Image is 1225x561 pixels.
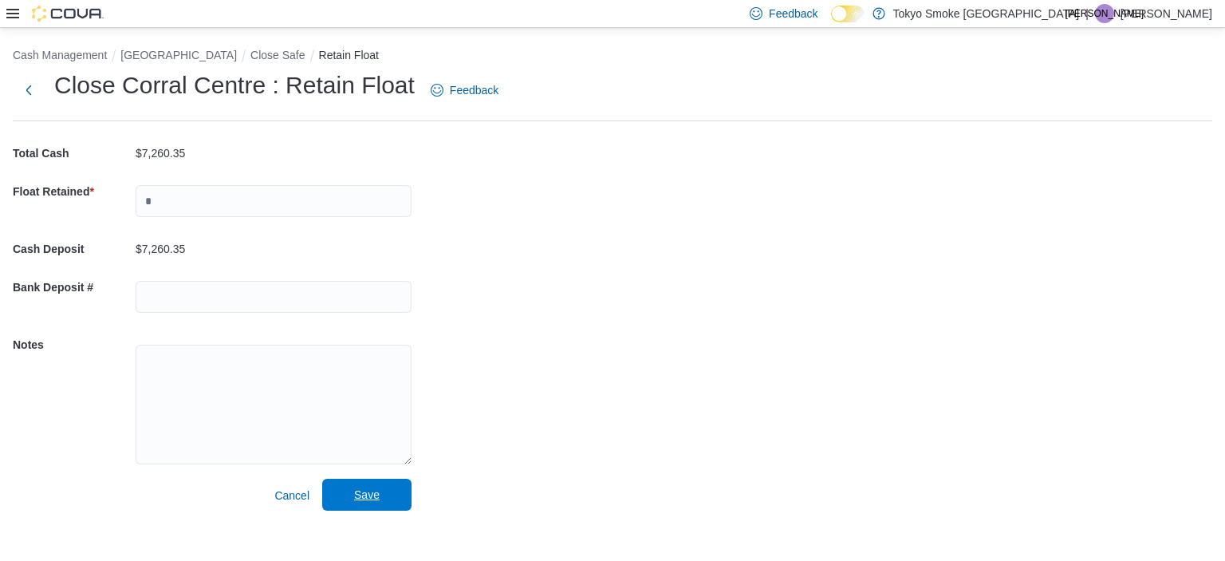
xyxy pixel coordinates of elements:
span: Cancel [274,488,309,504]
button: [GEOGRAPHIC_DATA] [120,49,237,61]
a: Feedback [424,74,505,106]
button: Retain Float [319,49,379,61]
h1: Close Corral Centre : Retain Float [54,69,415,101]
h5: Notes [13,329,132,361]
span: Feedback [769,6,817,22]
button: Cancel [268,480,316,512]
button: Cash Management [13,49,107,61]
h5: Cash Deposit [13,233,132,265]
button: Save [322,479,412,511]
img: Cova [32,6,104,22]
p: Tokyo Smoke [GEOGRAPHIC_DATA] [893,4,1080,23]
span: Feedback [450,82,498,98]
h5: Total Cash [13,137,132,169]
span: [PERSON_NAME] [1065,4,1144,23]
p: $7,260.35 [136,147,185,160]
span: Save [354,487,380,503]
nav: An example of EuiBreadcrumbs [13,47,1212,66]
input: Dark Mode [831,6,865,22]
button: Next [13,74,45,106]
h5: Float Retained [13,176,132,207]
h5: Bank Deposit # [13,271,132,303]
p: $7,260.35 [136,243,185,255]
div: James Owomero [1095,4,1114,23]
button: Close Safe [250,49,305,61]
p: [PERSON_NAME] [1121,4,1212,23]
span: Dark Mode [831,22,832,23]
